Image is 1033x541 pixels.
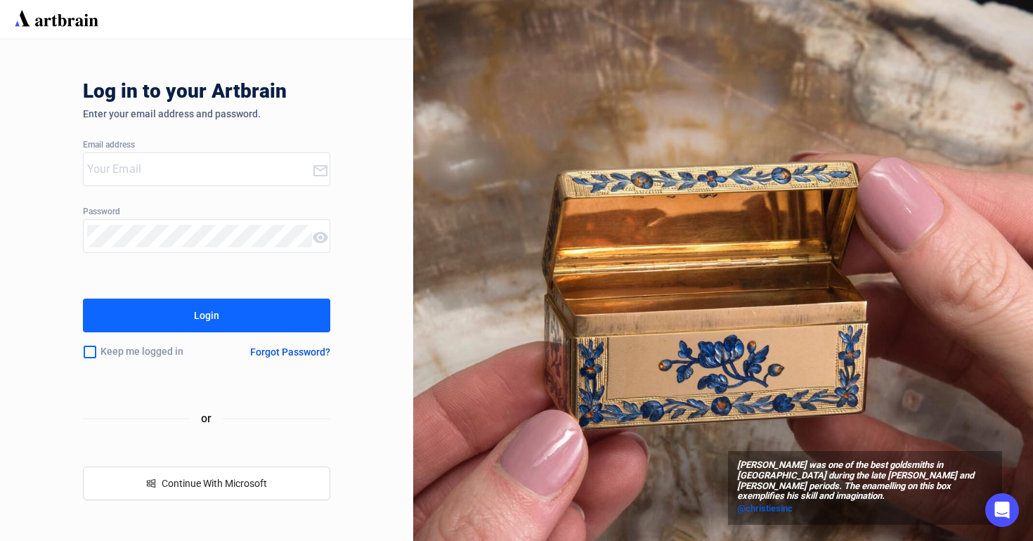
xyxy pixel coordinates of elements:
div: Password [83,207,331,217]
div: Keep me logged in [83,337,219,367]
span: Continue With Microsoft [162,478,267,489]
input: Your Email [87,158,313,181]
a: @christiesinc [737,502,993,516]
span: [PERSON_NAME] was one of the best goldsmiths in [GEOGRAPHIC_DATA] during the late [PERSON_NAME] a... [737,460,993,502]
span: or [190,410,223,427]
button: Login [83,299,331,332]
div: Open Intercom Messenger [985,493,1019,527]
div: Email address [83,141,331,150]
div: Login [194,304,219,327]
span: @christiesinc [737,503,793,514]
span: windows [146,478,156,488]
div: Log in to your Artbrain [83,80,505,108]
div: Forgot Password? [250,346,330,358]
div: Enter your email address and password. [83,108,331,119]
button: windowsContinue With Microsoft [83,467,331,500]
